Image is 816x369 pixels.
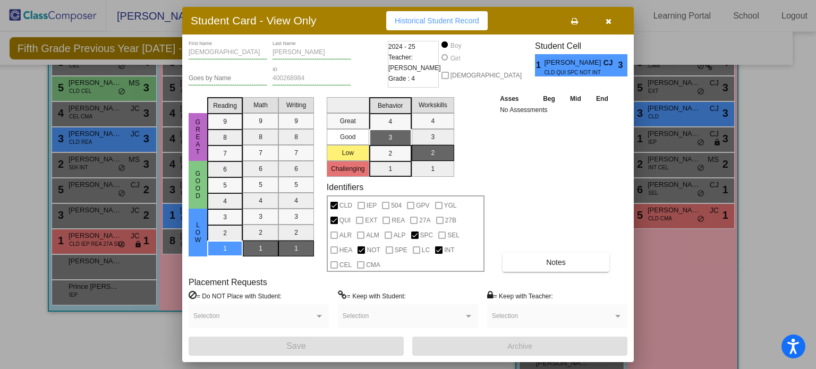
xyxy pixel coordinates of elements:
button: Archive [412,337,627,356]
span: SEL [447,229,460,242]
span: Great [193,118,203,156]
span: IEP [367,199,377,212]
th: End [589,93,616,105]
span: CLD QUI SPC NOT INT [544,68,596,76]
span: CMA [366,259,380,271]
h3: Student Cell [535,41,627,51]
input: goes by name [189,75,267,82]
td: No Assessments [497,105,616,115]
span: Low [193,221,203,244]
span: YGL [444,199,457,212]
span: ALP [394,229,406,242]
span: 3 [618,59,627,72]
th: Mid [563,93,588,105]
span: HEA [339,244,353,256]
span: Save [286,341,305,350]
label: Identifiers [327,182,363,192]
button: Save [189,337,404,356]
span: 27B [445,214,456,227]
span: CJ [603,57,618,68]
span: 27A [419,214,430,227]
span: REA [392,214,405,227]
label: = Keep with Student: [338,290,406,301]
span: Good [193,170,203,200]
span: CLD [339,199,352,212]
label: = Keep with Teacher: [487,290,553,301]
span: Grade : 4 [388,73,415,84]
input: Enter ID [273,75,351,82]
span: QUI [339,214,351,227]
span: SPE [395,244,407,256]
span: Archive [507,342,532,350]
span: INT [444,244,454,256]
label: = Do NOT Place with Student: [189,290,282,301]
span: NOT [367,244,380,256]
th: Asses [497,93,535,105]
span: [DEMOGRAPHIC_DATA] [450,69,522,82]
th: Beg [535,93,563,105]
span: 504 [391,199,402,212]
label: Placement Requests [189,277,267,287]
span: CEL [339,259,352,271]
div: Boy [450,41,462,50]
span: Teacher: [PERSON_NAME] [388,52,441,73]
h3: Student Card - View Only [191,14,317,27]
span: Notes [546,258,566,267]
span: Historical Student Record [395,16,479,25]
span: LC [422,244,430,256]
span: GPV [416,199,429,212]
span: [PERSON_NAME] [544,57,603,68]
span: ALR [339,229,352,242]
button: Notes [503,253,609,272]
span: EXT [365,214,377,227]
span: ALM [366,229,379,242]
button: Historical Student Record [386,11,488,30]
span: SPC [420,229,433,242]
span: 2024 - 25 [388,41,415,52]
div: Girl [450,54,461,63]
span: 1 [535,59,544,72]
